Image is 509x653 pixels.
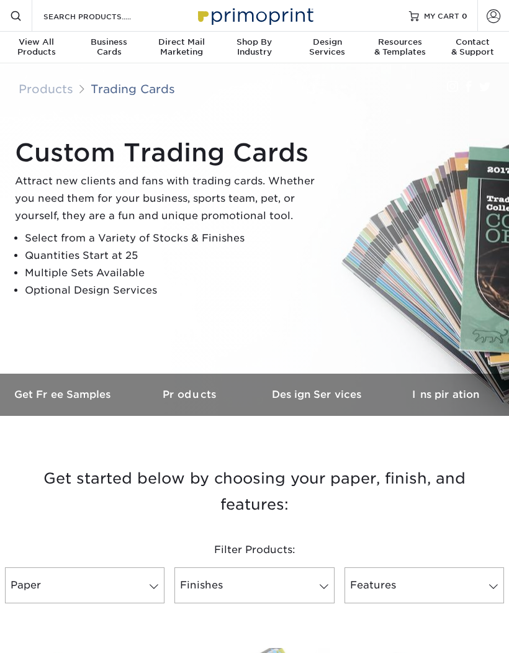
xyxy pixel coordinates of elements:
[382,389,509,400] h3: Inspiration
[291,37,364,47] span: Design
[25,247,325,264] li: Quantities Start at 25
[25,264,325,282] li: Multiple Sets Available
[73,37,145,57] div: Cards
[436,32,509,65] a: Contact& Support
[364,37,436,57] div: & Templates
[192,2,317,29] img: Primoprint
[218,32,291,65] a: Shop ByIndustry
[462,11,467,20] span: 0
[218,37,291,57] div: Industry
[436,37,509,57] div: & Support
[424,11,459,21] span: MY CART
[73,32,145,65] a: BusinessCards
[291,37,364,57] div: Services
[145,37,218,47] span: Direct Mail
[174,567,334,603] a: Finishes
[127,374,254,415] a: Products
[254,389,382,400] h3: Design Services
[436,37,509,47] span: Contact
[218,37,291,47] span: Shop By
[25,230,325,247] li: Select from a Variety of Stocks & Finishes
[73,37,145,47] span: Business
[25,282,325,299] li: Optional Design Services
[364,32,436,65] a: Resources& Templates
[145,32,218,65] a: Direct MailMarketing
[291,32,364,65] a: DesignServices
[382,374,509,415] a: Inspiration
[145,37,218,57] div: Marketing
[5,567,164,603] a: Paper
[345,567,504,603] a: Features
[127,389,254,400] h3: Products
[9,461,500,518] h3: Get started below by choosing your paper, finish, and features:
[19,82,73,96] a: Products
[364,37,436,47] span: Resources
[15,173,325,225] p: Attract new clients and fans with trading cards. Whether you need them for your business, sports ...
[42,9,163,24] input: SEARCH PRODUCTS.....
[254,374,382,415] a: Design Services
[15,138,325,168] h1: Custom Trading Cards
[91,82,175,96] a: Trading Cards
